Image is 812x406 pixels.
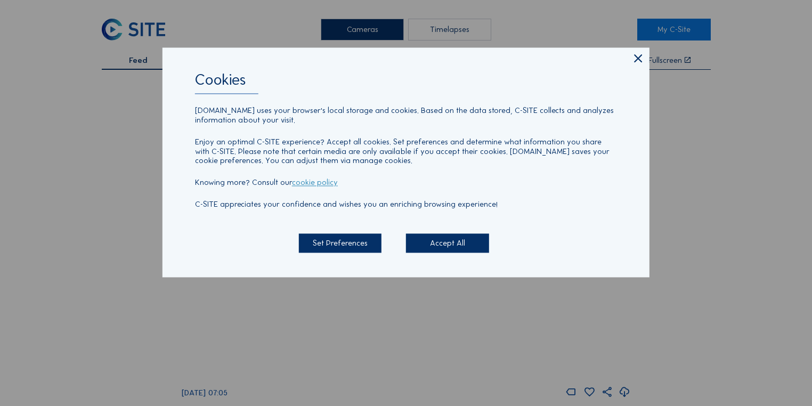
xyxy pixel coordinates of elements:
[195,200,617,209] p: C-SITE appreciates your confidence and wishes you an enriching browsing experience!
[195,137,617,166] p: Enjoy an optimal C-SITE experience? Accept all cookies. Set preferences and determine what inform...
[195,107,617,126] p: [DOMAIN_NAME] uses your browser's local storage and cookies. Based on the data stored, C-SITE col...
[195,72,617,94] div: Cookies
[406,234,489,253] div: Accept All
[299,234,381,253] div: Set Preferences
[292,178,338,188] a: cookie policy
[195,178,617,188] p: Knowing more? Consult our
